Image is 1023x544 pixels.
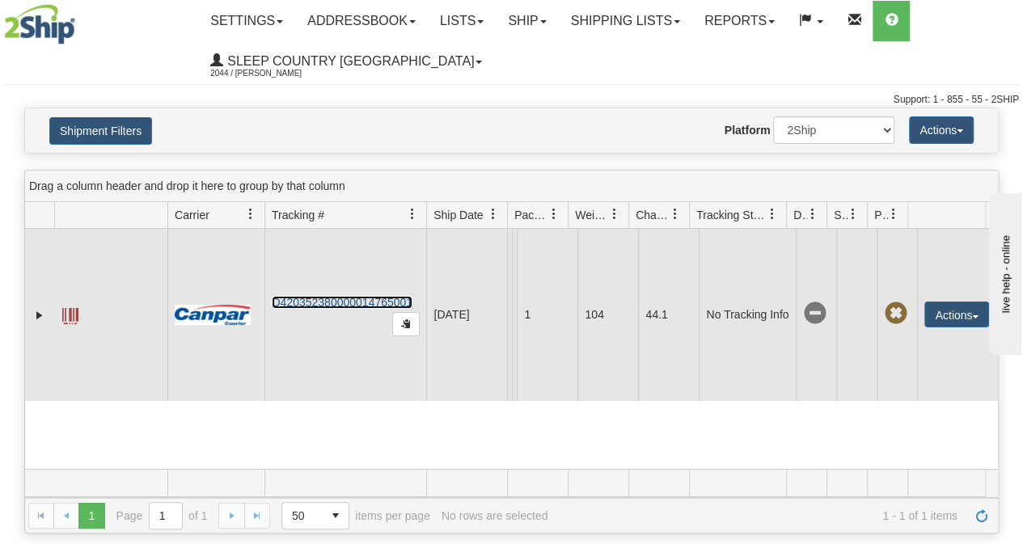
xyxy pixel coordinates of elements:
a: Lists [428,1,496,41]
a: Pickup Status filter column settings [880,200,907,228]
span: Pickup Not Assigned [884,302,907,325]
span: Weight [575,207,609,223]
button: Actions [924,302,989,327]
span: select [323,503,349,529]
span: Pickup Status [874,207,888,223]
img: logo2044.jpg [4,4,75,44]
div: No rows are selected [442,509,548,522]
span: 50 [292,508,313,524]
span: Tracking # [272,207,324,223]
a: Tracking Status filter column settings [759,200,786,228]
span: Delivery Status [793,207,807,223]
span: 1 - 1 of 1 items [559,509,957,522]
a: D420352380000014765001 [272,296,412,309]
span: 2044 / [PERSON_NAME] [210,65,332,82]
div: Support: 1 - 855 - 55 - 2SHIP [4,93,1019,107]
td: [DATE] [426,229,507,401]
a: Delivery Status filter column settings [799,200,826,228]
a: Shipping lists [559,1,692,41]
span: No Tracking Info [803,302,826,325]
a: Addressbook [295,1,428,41]
td: REEBU [PERSON_NAME] REEBU [PERSON_NAME] CA ON MISSISSAUGA L5C 4S7 [512,229,517,401]
button: Actions [909,116,974,144]
iframe: chat widget [986,189,1021,354]
span: Packages [514,207,548,223]
a: Shipment Issues filter column settings [839,200,867,228]
a: Weight filter column settings [601,200,628,228]
a: Charge filter column settings [662,200,689,228]
span: Tracking Status [696,207,767,223]
a: Carrier filter column settings [237,200,264,228]
a: Label [62,301,78,327]
span: Page sizes drop down [281,502,349,529]
td: 104 [577,229,638,401]
td: 1 [517,229,577,401]
span: Page 1 [78,503,104,529]
a: Tracking # filter column settings [399,200,426,228]
a: Reports [692,1,787,41]
a: Settings [198,1,295,41]
span: Carrier [175,207,209,223]
a: Refresh [969,503,995,529]
span: Ship Date [433,207,483,223]
img: 14 - Canpar [175,305,251,325]
td: No Tracking Info [699,229,796,401]
button: Copy to clipboard [392,312,420,336]
a: Ship [496,1,558,41]
button: Shipment Filters [49,117,152,145]
input: Page 1 [150,503,182,529]
a: Ship Date filter column settings [480,200,507,228]
a: Expand [32,307,48,323]
a: Packages filter column settings [540,200,568,228]
td: 44.1 [638,229,699,401]
div: live help - online [12,14,150,26]
label: Platform [725,122,771,138]
span: Page of 1 [116,502,208,529]
span: Charge [636,207,670,223]
a: Sleep Country [GEOGRAPHIC_DATA] 2044 / [PERSON_NAME] [198,41,494,82]
td: Sleep Country [GEOGRAPHIC_DATA] Shipping department [GEOGRAPHIC_DATA] [GEOGRAPHIC_DATA] Brampton ... [507,229,512,401]
span: Sleep Country [GEOGRAPHIC_DATA] [223,54,474,68]
div: grid grouping header [25,171,998,202]
span: items per page [281,502,430,529]
span: Shipment Issues [834,207,848,223]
